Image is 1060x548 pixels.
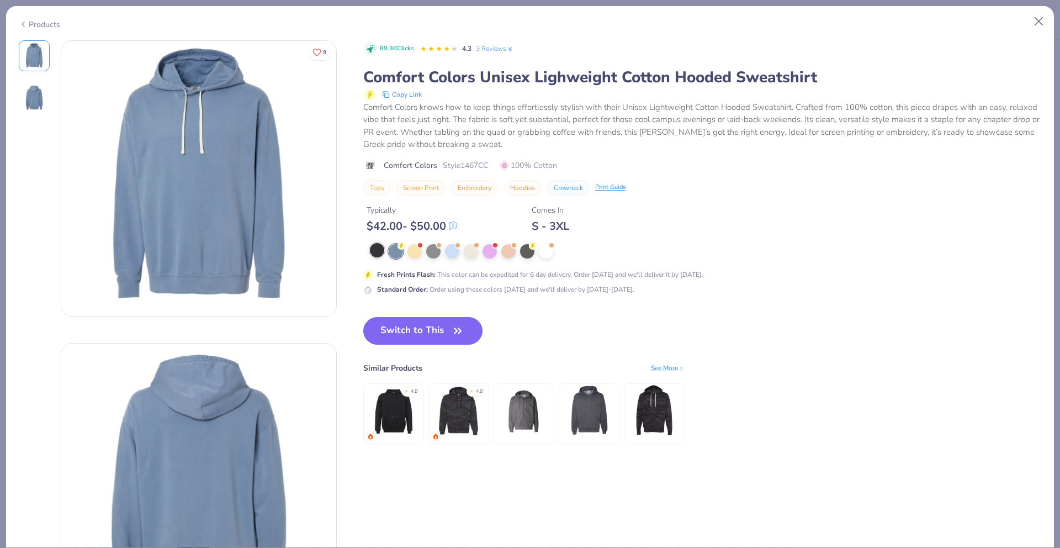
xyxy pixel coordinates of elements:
span: Style 1467CC [443,160,488,171]
img: Hanes Adult 9.7 Oz. Ultimate Cotton 90/10 Full-Zip Hood [497,385,550,438]
div: Print Guide [595,183,626,192]
img: trending.gif [367,433,374,440]
span: 9 [323,50,326,55]
img: Jerzees Super Sweats Nublend® Hooded Sweatshirt [563,385,615,438]
img: Independent Trading Co. Lightweight Hooded Sweatshirt [628,385,680,438]
strong: Fresh Prints Flash : [377,270,436,279]
div: Order using these colors [DATE] and we'll deliver by [DATE]-[DATE]. [377,284,634,294]
div: ★ [404,388,409,392]
button: Crewneck [547,180,590,196]
div: $ 42.00 - $ 50.00 [367,219,457,233]
a: 3 Reviews [476,44,514,54]
button: Embroidery [451,180,498,196]
div: Comfort Colors Unisex Lighweight Cotton Hooded Sweatshirt [363,67,1042,88]
div: Typically [367,204,457,216]
div: S - 3XL [532,219,569,233]
span: 100% Cotton [500,160,557,171]
span: Comfort Colors [384,160,437,171]
img: Fresh Prints Bond St Hoodie [367,385,420,438]
button: Switch to This [363,317,483,345]
img: Independent Trading Co. Hooded Sweatshirt [432,385,485,438]
img: brand logo [363,161,378,170]
div: See More [651,363,685,373]
button: Close [1029,11,1050,32]
div: 4.3 Stars [420,40,458,58]
div: Comfort Colors knows how to keep things effortlessly stylish with their Unisex Lightweight Cotton... [363,101,1042,151]
div: Comes In [532,204,569,216]
div: 4.8 [411,388,417,396]
span: 4.3 [462,44,471,53]
img: Front [61,41,336,316]
span: 89.3K Clicks [380,44,414,54]
button: copy to clipboard [379,88,425,101]
button: Screen Print [396,180,446,196]
div: 4.8 [476,388,483,396]
img: Front [21,43,47,69]
img: Back [21,85,47,111]
button: Hoodies [504,180,542,196]
div: Products [19,19,60,30]
div: This color can be expedited for 6 day delivery. Order [DATE] and we'll deliver it by [DATE]. [377,270,703,280]
button: Like [308,44,331,60]
button: Tops [363,180,391,196]
div: Similar Products [363,362,422,374]
img: trending.gif [432,433,439,440]
div: ★ [469,388,474,392]
strong: Standard Order : [377,285,428,294]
